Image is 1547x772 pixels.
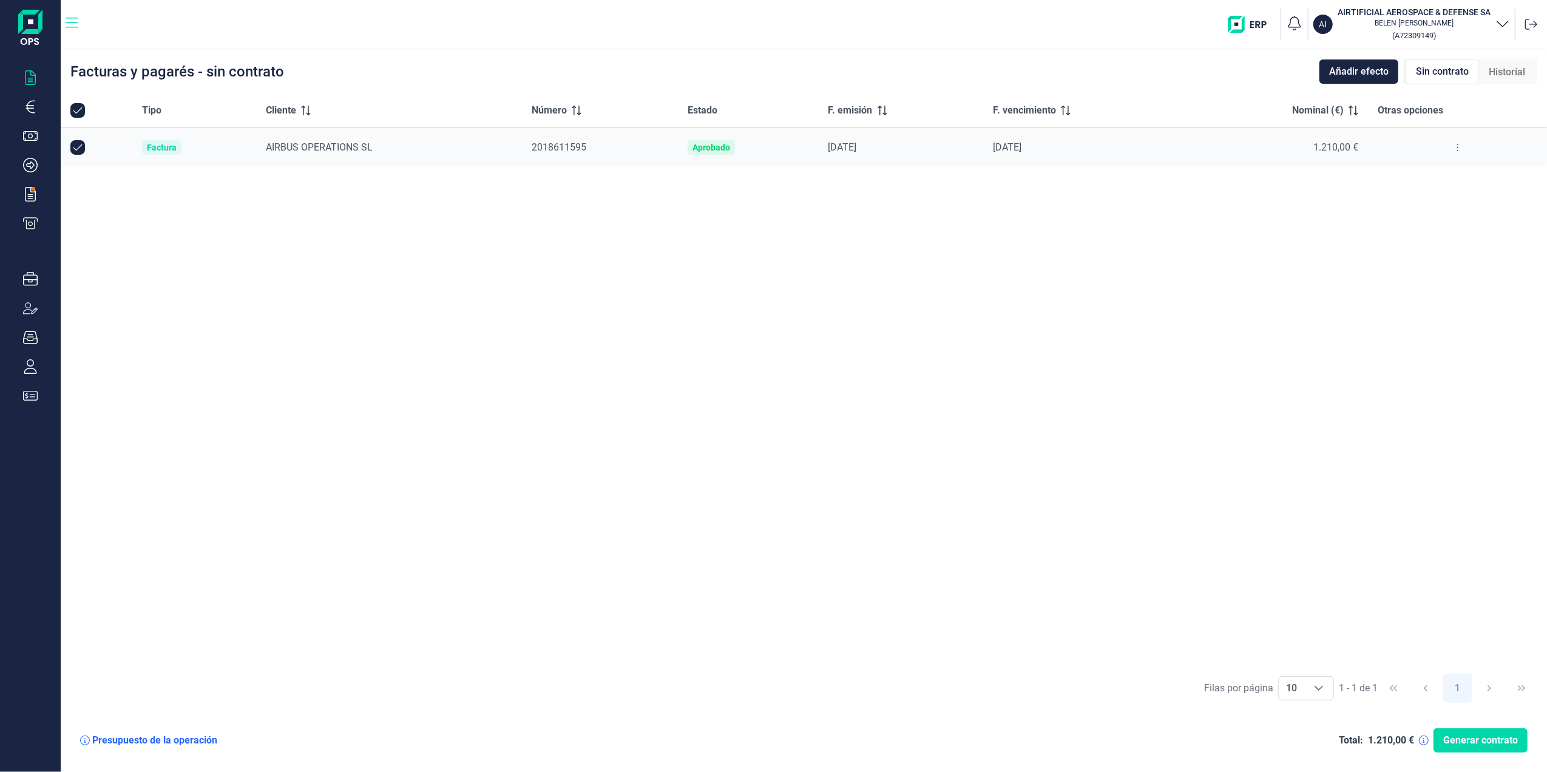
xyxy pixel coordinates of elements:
[1204,681,1273,696] div: Filas por página
[1368,734,1414,747] div: 1.210,00 €
[1406,59,1479,84] div: Sin contrato
[1319,18,1327,30] p: AI
[266,141,373,153] span: AIRBUS OPERATIONS SL
[692,143,730,152] div: Aprobado
[1279,677,1304,700] span: 10
[1339,683,1378,693] span: 1 - 1 de 1
[1479,60,1535,84] div: Historial
[828,141,974,154] div: [DATE]
[1443,733,1518,748] span: Generar contrato
[70,140,85,155] div: Row Unselected null
[688,103,717,118] span: Estado
[92,734,217,747] div: Presupuesto de la operación
[1475,674,1504,703] button: Next Page
[1378,103,1443,118] span: Otras opciones
[1379,674,1408,703] button: First Page
[142,103,161,118] span: Tipo
[70,64,284,79] div: Facturas y pagarés - sin contrato
[1338,18,1491,28] p: BELEN [PERSON_NAME]
[532,103,567,118] span: Número
[1339,734,1363,747] div: Total:
[993,141,1178,154] div: [DATE]
[70,103,85,118] div: All items selected
[993,103,1056,118] span: F. vencimiento
[1443,674,1472,703] button: Page 1
[828,103,873,118] span: F. emisión
[1313,6,1510,42] button: AIAIRTIFICIAL AEROSPACE & DEFENSE SABELEN [PERSON_NAME](A72309149)
[1434,728,1528,753] button: Generar contrato
[1329,64,1389,79] span: Añadir efecto
[1489,65,1525,80] span: Historial
[532,141,586,153] span: 2018611595
[1228,16,1276,33] img: erp
[1292,103,1344,118] span: Nominal (€)
[1319,59,1398,84] button: Añadir efecto
[1338,6,1491,18] h3: AIRTIFICIAL AEROSPACE & DEFENSE SA
[1411,674,1440,703] button: Previous Page
[266,103,296,118] span: Cliente
[147,143,177,152] div: Factura
[18,10,42,49] img: Logo de aplicación
[1392,31,1436,40] small: Copiar cif
[1304,677,1333,700] div: Choose
[1507,674,1536,703] button: Last Page
[1313,141,1358,153] span: 1.210,00 €
[1416,64,1469,79] span: Sin contrato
